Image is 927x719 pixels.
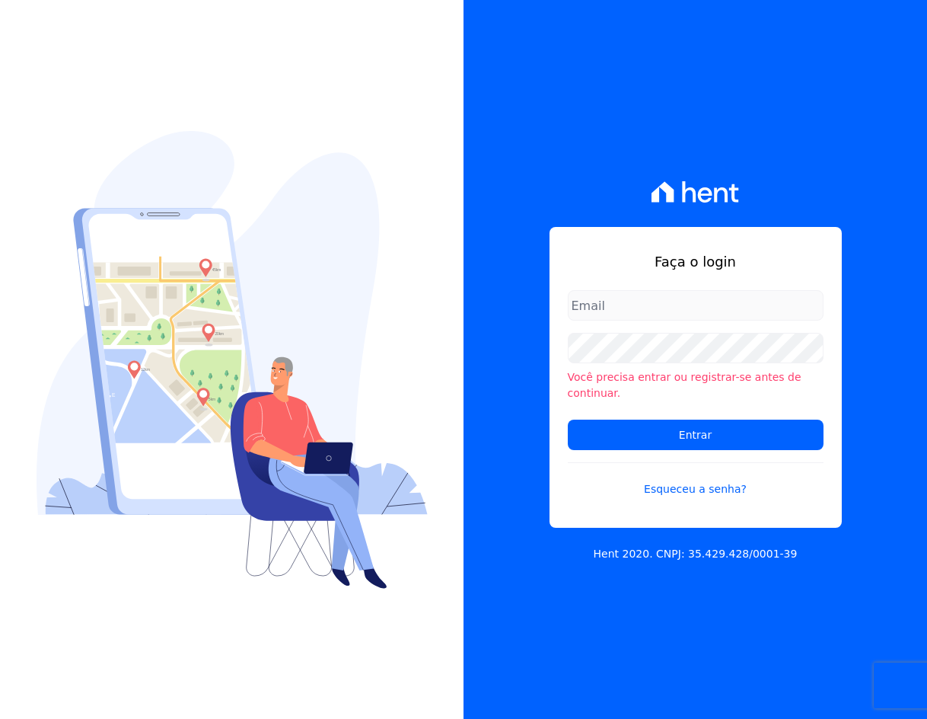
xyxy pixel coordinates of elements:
img: Login [37,131,428,589]
input: Email [568,290,823,321]
h1: Faça o login [568,251,823,272]
input: Entrar [568,420,823,450]
p: Hent 2020. CNPJ: 35.429.428/0001-39 [594,546,798,562]
li: Você precisa entrar ou registrar-se antes de continuar. [568,369,823,401]
a: Esqueceu a senha? [568,462,823,497]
